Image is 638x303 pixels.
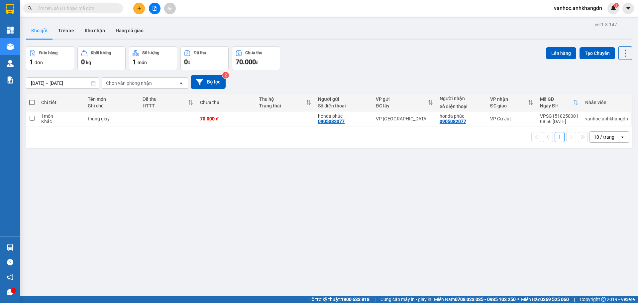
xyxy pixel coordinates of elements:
[26,78,99,88] input: Select a date range.
[615,3,617,8] span: 1
[440,104,483,109] div: Số điện thoại
[620,134,625,140] svg: open
[88,116,136,121] div: thùng giay
[622,3,634,14] button: caret-down
[549,4,607,12] span: vanhoc.anhkhangdn
[106,80,152,86] div: Chọn văn phòng nhận
[555,132,565,142] button: 1
[41,100,81,105] div: Chi tiết
[7,60,14,67] img: warehouse-icon
[259,96,306,102] div: Thu hộ
[164,3,176,14] button: aim
[256,60,259,65] span: đ
[7,43,14,50] img: warehouse-icon
[376,96,428,102] div: VP gửi
[517,298,519,301] span: ⚪️
[184,58,188,66] span: 0
[7,244,14,251] img: warehouse-icon
[110,23,149,39] button: Hàng đã giao
[79,23,110,39] button: Kho nhận
[540,297,569,302] strong: 0369 525 060
[380,296,432,303] span: Cung cấp máy in - giấy in:
[39,51,57,55] div: Đơn hàng
[546,47,576,59] button: Lên hàng
[143,103,188,108] div: HTTT
[200,116,253,121] div: 70.000 đ
[133,3,145,14] button: plus
[133,58,136,66] span: 1
[7,27,14,34] img: dashboard-icon
[143,96,188,102] div: Đã thu
[490,116,533,121] div: VP Cư Jút
[91,51,111,55] div: Khối lượng
[521,296,569,303] span: Miền Bắc
[308,296,370,303] span: Hỗ trợ kỹ thuật:
[537,94,582,111] th: Toggle SortBy
[37,5,115,12] input: Tìm tên, số ĐT hoặc mã đơn
[256,94,315,111] th: Toggle SortBy
[595,21,617,28] div: ver 1.8.147
[180,46,229,70] button: Đã thu0đ
[614,3,619,8] sup: 1
[7,274,13,280] span: notification
[376,103,428,108] div: ĐC lấy
[41,119,81,124] div: Khác
[129,46,177,70] button: Số lượng1món
[194,51,206,55] div: Đã thu
[455,297,516,302] strong: 0708 023 035 - 0935 103 250
[138,60,147,65] span: món
[601,297,606,302] span: copyright
[236,58,256,66] span: 70.000
[540,119,579,124] div: 08:56 [DATE]
[30,58,33,66] span: 1
[341,297,370,302] strong: 1900 633 818
[574,296,575,303] span: |
[139,94,197,111] th: Toggle SortBy
[152,6,157,11] span: file-add
[191,75,226,89] button: Bộ lọc
[137,6,142,11] span: plus
[376,116,433,121] div: VP [GEOGRAPHIC_DATA]
[440,113,483,119] div: honda phúc
[585,116,628,121] div: vanhoc.anhkhangdn
[318,113,369,119] div: honda phúc
[318,119,345,124] div: 0905082077
[440,119,466,124] div: 0905082077
[440,96,483,101] div: Người nhận
[35,60,43,65] span: đơn
[86,60,91,65] span: kg
[318,103,369,108] div: Số điện thoại
[222,72,229,78] sup: 2
[178,80,184,86] svg: open
[142,51,159,55] div: Số lượng
[232,46,280,70] button: Chưa thu70.000đ
[41,113,81,119] div: 1 món
[167,6,172,11] span: aim
[594,134,614,140] div: 10 / trang
[53,23,79,39] button: Trên xe
[88,103,136,108] div: Ghi chú
[625,5,631,11] span: caret-down
[77,46,126,70] button: Khối lượng0kg
[245,51,262,55] div: Chưa thu
[28,6,32,11] span: search
[490,103,528,108] div: ĐC giao
[580,47,615,59] button: Tạo Chuyến
[7,289,13,295] span: message
[6,4,14,14] img: logo-vxr
[26,46,74,70] button: Đơn hàng1đơn
[88,96,136,102] div: Tên món
[434,296,516,303] span: Miền Nam
[200,100,253,105] div: Chưa thu
[259,103,306,108] div: Trạng thái
[610,5,616,11] img: icon-new-feature
[372,94,436,111] th: Toggle SortBy
[7,259,13,265] span: question-circle
[540,103,573,108] div: Ngày ĐH
[585,100,628,105] div: Nhân viên
[188,60,190,65] span: đ
[7,76,14,83] img: solution-icon
[26,23,53,39] button: Kho gửi
[487,94,537,111] th: Toggle SortBy
[149,3,160,14] button: file-add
